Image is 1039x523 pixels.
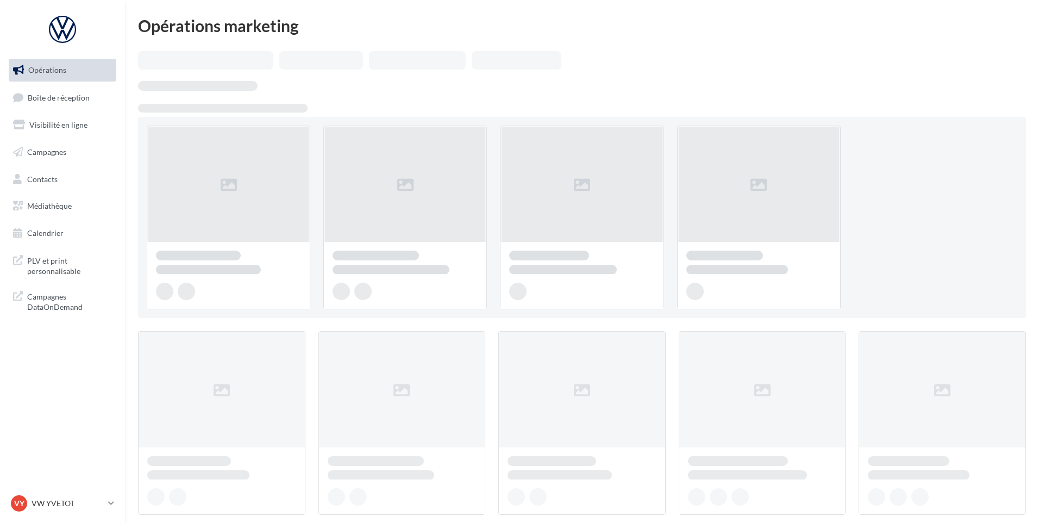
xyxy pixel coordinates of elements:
[7,249,118,281] a: PLV et print personnalisable
[27,289,112,313] span: Campagnes DataOnDemand
[27,147,66,157] span: Campagnes
[138,17,1026,34] div: Opérations marketing
[27,201,72,210] span: Médiathèque
[28,65,66,74] span: Opérations
[7,222,118,245] a: Calendrier
[27,228,64,238] span: Calendrier
[27,253,112,277] span: PLV et print personnalisable
[7,59,118,82] a: Opérations
[7,86,118,109] a: Boîte de réception
[32,498,104,509] p: VW YVETOT
[7,114,118,136] a: Visibilité en ligne
[29,120,87,129] span: Visibilité en ligne
[27,174,58,183] span: Contacts
[7,285,118,317] a: Campagnes DataOnDemand
[7,195,118,217] a: Médiathèque
[7,141,118,164] a: Campagnes
[28,92,90,102] span: Boîte de réception
[9,493,116,514] a: VY VW YVETOT
[14,498,24,509] span: VY
[7,168,118,191] a: Contacts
